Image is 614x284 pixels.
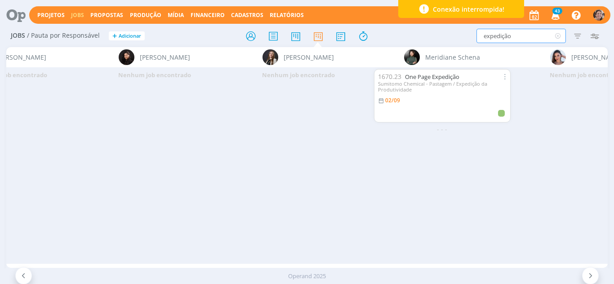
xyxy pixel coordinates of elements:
[88,12,126,19] button: Propostas
[270,11,304,19] a: Relatórios
[188,12,227,19] button: Financeiro
[140,52,190,62] span: [PERSON_NAME]
[227,67,370,83] div: Nenhum job encontrado
[168,11,184,19] a: Mídia
[405,73,459,81] a: One Page Expedição
[191,11,225,19] a: Financeiro
[165,12,187,19] button: Mídia
[109,31,145,41] button: +Adicionar
[546,7,564,23] button: 43
[593,7,605,23] button: A
[119,33,141,39] span: Adicionar
[231,11,263,19] span: Cadastros
[130,11,161,19] a: Produção
[127,12,164,19] button: Produção
[35,12,67,19] button: Projetos
[593,9,605,21] img: A
[284,52,334,62] span: [PERSON_NAME]
[71,11,84,19] a: Jobs
[119,49,134,65] img: L
[27,32,100,39] span: / Pauta por Responsável
[550,49,566,65] img: N
[90,11,123,19] span: Propostas
[267,12,307,19] button: Relatórios
[425,52,480,62] span: Meridiane Schena
[83,67,227,83] div: Nenhum job encontrado
[263,49,278,65] img: L
[552,8,562,14] span: 43
[11,32,25,39] span: Jobs
[476,29,566,43] input: Busca
[378,72,401,81] span: 1670.23
[378,81,507,92] div: Sumitomo Chemical - Pastagem / Expedição da Produtividade
[112,31,117,41] span: +
[370,124,514,134] div: - - -
[68,12,87,19] button: Jobs
[385,96,400,104] : 02/09
[433,4,504,14] span: Conexão interrompida!
[37,11,65,19] a: Projetos
[228,12,266,19] button: Cadastros
[404,49,420,65] img: M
